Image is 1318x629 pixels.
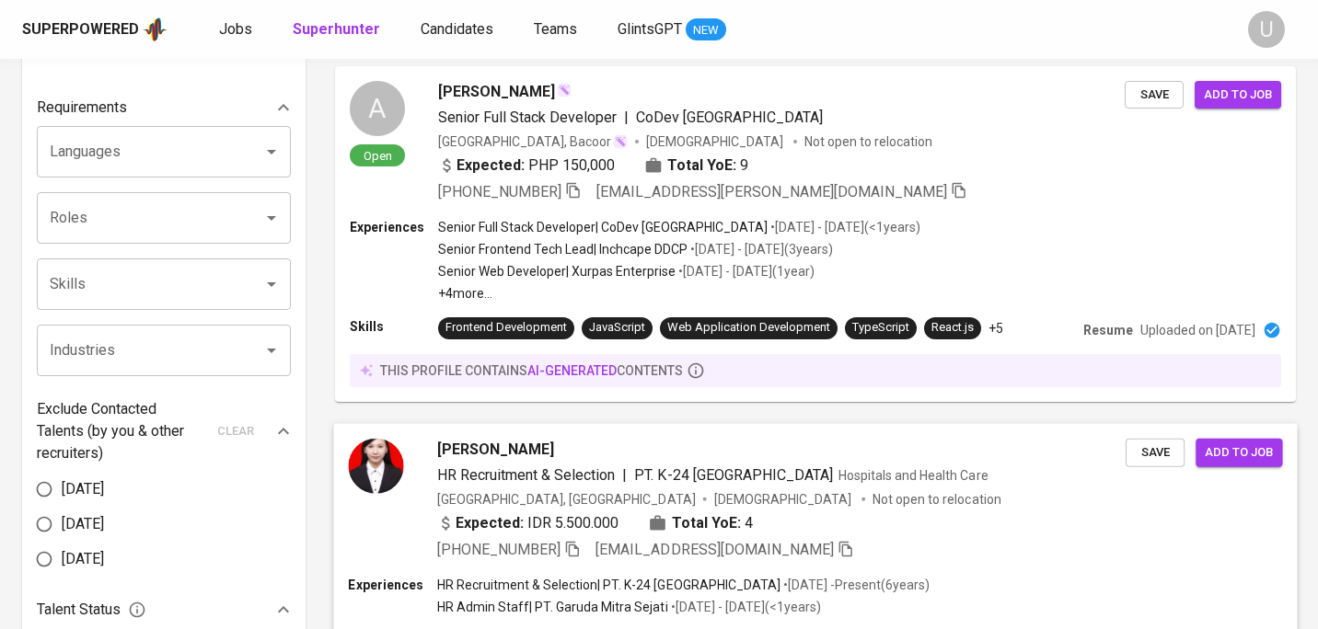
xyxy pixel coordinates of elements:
[438,218,768,236] p: Senior Full Stack Developer | CoDev [GEOGRAPHIC_DATA]
[37,89,291,126] div: Requirements
[421,20,493,38] span: Candidates
[618,18,726,41] a: GlintsGPT NEW
[1126,438,1185,466] button: Save
[350,218,438,236] p: Experiences
[457,154,525,177] b: Expected:
[438,262,676,280] p: Senior Web Developer | Xurpas Enterprise
[557,83,572,97] img: magic_wand.svg
[1125,81,1184,109] button: Save
[589,319,645,337] div: JavaScript
[350,81,405,136] div: A
[1205,441,1273,463] span: Add to job
[646,132,786,151] span: [DEMOGRAPHIC_DATA]
[1134,85,1174,106] span: Save
[438,154,615,177] div: PHP 150,000
[456,512,524,534] b: Expected:
[438,240,688,258] p: Senior Frontend Tech Lead | Inchcape DDCP
[293,18,384,41] a: Superhunter
[688,240,833,258] p: • [DATE] - [DATE] ( 3 years )
[37,398,291,464] div: Exclude Contacted Talents (by you & other recruiters)clear
[259,205,284,231] button: Open
[259,271,284,297] button: Open
[931,319,974,337] div: React.js
[350,317,438,336] p: Skills
[1204,85,1272,106] span: Add to job
[37,398,206,464] p: Exclude Contacted Talents (by you & other recruiters)
[438,183,561,200] span: [PHONE_NUMBER]
[1195,81,1281,109] button: Add to job
[636,109,823,126] span: CoDev [GEOGRAPHIC_DATA]
[219,20,252,38] span: Jobs
[624,107,629,129] span: |
[527,363,617,378] span: AI-generated
[618,20,682,38] span: GlintsGPT
[873,490,1000,509] p: Not open to relocation
[335,66,1296,402] a: AOpen[PERSON_NAME]Senior Full Stack Developer|CoDev [GEOGRAPHIC_DATA][GEOGRAPHIC_DATA], Bacoor[DE...
[667,319,830,337] div: Web Application Development
[804,132,932,151] p: Not open to relocation
[676,262,815,280] p: • [DATE] - [DATE] ( 1 year )
[438,284,920,303] p: +4 more ...
[143,16,168,43] img: app logo
[838,467,988,482] span: Hospitals and Health Care
[437,598,668,616] p: HR Admin Staff | PT. Garuda Mitra Sejati
[1248,11,1285,48] div: U
[62,513,104,535] span: [DATE]
[293,20,380,38] b: Superhunter
[437,576,780,594] p: HR Recruitment & Selection | PT. K-24 [GEOGRAPHIC_DATA]
[380,361,683,380] p: this profile contains contents
[852,319,909,337] div: TypeScript
[438,109,617,126] span: Senior Full Stack Developer
[438,81,555,103] span: [PERSON_NAME]
[745,512,753,534] span: 4
[438,132,628,151] div: [GEOGRAPHIC_DATA], Bacoor
[1135,441,1175,463] span: Save
[667,154,736,177] b: Total YoE:
[22,16,168,43] a: Superpoweredapp logo
[437,465,616,483] span: HR Recruitment & Selection
[622,463,627,486] span: |
[348,576,436,594] p: Experiences
[613,134,628,149] img: magic_wand.svg
[37,97,127,119] p: Requirements
[62,548,104,570] span: [DATE]
[437,512,619,534] div: IDR 5.500.000
[37,591,291,628] div: Talent Status
[768,218,920,236] p: • [DATE] - [DATE] ( <1 years )
[714,490,854,509] span: [DEMOGRAPHIC_DATA]
[668,598,821,616] p: • [DATE] - [DATE] ( <1 years )
[356,148,399,164] span: Open
[595,541,834,558] span: [EMAIL_ADDRESS][DOMAIN_NAME]
[22,19,139,40] div: Superpowered
[219,18,256,41] a: Jobs
[259,337,284,363] button: Open
[1083,321,1133,339] p: Resume
[780,576,930,594] p: • [DATE] - Present ( 6 years )
[672,512,741,534] b: Total YoE:
[988,319,1003,337] p: +5
[534,20,577,38] span: Teams
[421,18,497,41] a: Candidates
[1140,321,1255,339] p: Uploaded on [DATE]
[437,438,554,460] span: [PERSON_NAME]
[437,541,561,558] span: [PHONE_NUMBER]
[534,18,581,41] a: Teams
[259,139,284,165] button: Open
[596,183,947,200] span: [EMAIL_ADDRESS][PERSON_NAME][DOMAIN_NAME]
[437,490,696,509] div: [GEOGRAPHIC_DATA], [GEOGRAPHIC_DATA]
[740,154,748,177] span: 9
[62,478,104,500] span: [DATE]
[37,599,146,621] span: Talent Status
[686,21,726,40] span: NEW
[348,438,403,493] img: a9a958d17bd0ca9b85827919cc019db3.jpeg
[634,465,833,483] span: PT. K-24 [GEOGRAPHIC_DATA]
[445,319,567,337] div: Frontend Development
[1196,438,1282,466] button: Add to job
